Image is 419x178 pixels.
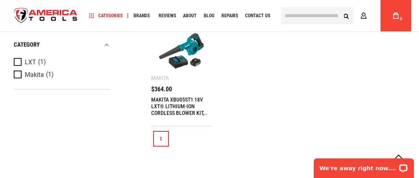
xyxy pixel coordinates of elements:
[155,11,179,21] a: Reviews
[14,71,108,79] a: Makita (1)
[25,59,36,66] span: LXT
[151,96,207,129] a: MAKITA XBU05ST1 18V LXT® LITHIUM-ION CORDLESS BLOWER KIT, BAG, WITH ONE BATTERY (5.0AH)
[242,11,274,21] a: Contact Us
[204,13,214,18] span: Blog
[218,11,242,21] a: Repairs
[86,11,126,21] a: Categories
[25,71,44,78] span: Makita
[46,72,54,78] span: (1)
[200,11,218,21] a: Blog
[221,13,238,18] span: Repairs
[400,17,402,21] span: 0
[151,75,169,81] div: Makita
[14,31,110,89] div: Product Filters
[14,40,110,50] div: category
[159,13,176,18] span: Reviews
[8,1,84,31] a: store logo
[245,13,270,18] span: Contact Us
[134,13,150,18] span: Brands
[8,1,84,31] img: America Tools
[89,13,123,18] span: Categories
[183,13,197,18] span: About
[159,29,204,73] img: MAKITA XBU05ST1 18V LXT® LITHIUM-ION CORDLESS BLOWER KIT, BAG, WITH ONE BATTERY (5.0AH)
[153,131,169,147] a: 1
[179,11,200,21] a: About
[309,153,419,178] iframe: LiveChat chat widget
[339,8,354,23] button: Search
[38,59,46,66] span: (1)
[14,58,108,67] a: LXT (1)
[151,86,172,93] span: $364.00
[130,11,153,21] a: Brands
